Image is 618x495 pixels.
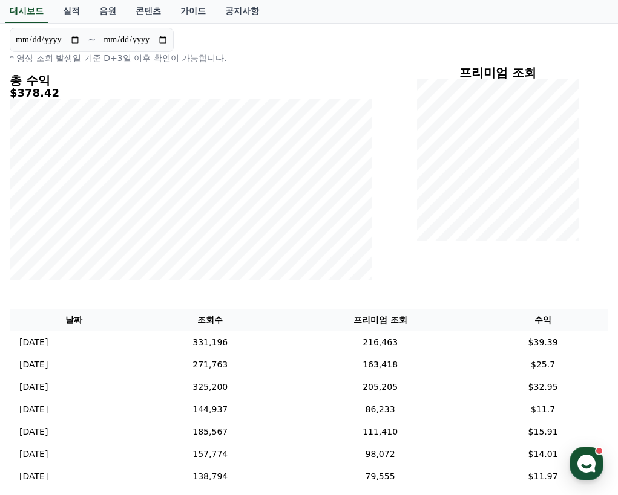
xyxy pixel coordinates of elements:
td: $39.39 [478,331,608,354]
th: 조회수 [137,309,283,331]
td: $25.7 [478,354,608,376]
td: 138,794 [137,465,283,488]
h4: 프리미엄 조회 [417,66,579,79]
td: 271,763 [137,354,283,376]
h4: 총 수익 [10,74,373,87]
p: [DATE] [19,336,48,349]
td: 79,555 [283,465,478,488]
td: 205,205 [283,376,478,398]
td: 111,410 [283,421,478,443]
td: $32.95 [478,376,608,398]
td: 325,200 [137,376,283,398]
p: [DATE] [19,403,48,416]
td: $15.91 [478,421,608,443]
td: 144,937 [137,398,283,421]
span: 대화 [111,402,125,412]
span: 설정 [187,401,202,411]
td: $11.7 [478,398,608,421]
p: [DATE] [19,425,48,438]
td: 98,072 [283,443,478,465]
a: 대화 [80,383,156,413]
th: 수익 [478,309,608,331]
td: 185,567 [137,421,283,443]
a: 홈 [4,383,80,413]
a: 설정 [156,383,232,413]
td: 163,418 [283,354,478,376]
td: 157,774 [137,443,283,465]
p: ~ [88,33,96,47]
td: 331,196 [137,331,283,354]
span: 홈 [38,401,45,411]
p: [DATE] [19,448,48,461]
td: 86,233 [283,398,478,421]
th: 프리미엄 조회 [283,309,478,331]
td: $11.97 [478,465,608,488]
p: [DATE] [19,470,48,483]
h5: $378.42 [10,87,373,99]
td: 216,463 [283,331,478,354]
td: $14.01 [478,443,608,465]
th: 날짜 [10,309,137,331]
p: [DATE] [19,381,48,393]
p: [DATE] [19,358,48,371]
p: * 영상 조회 발생일 기준 D+3일 이후 확인이 가능합니다. [10,52,373,64]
